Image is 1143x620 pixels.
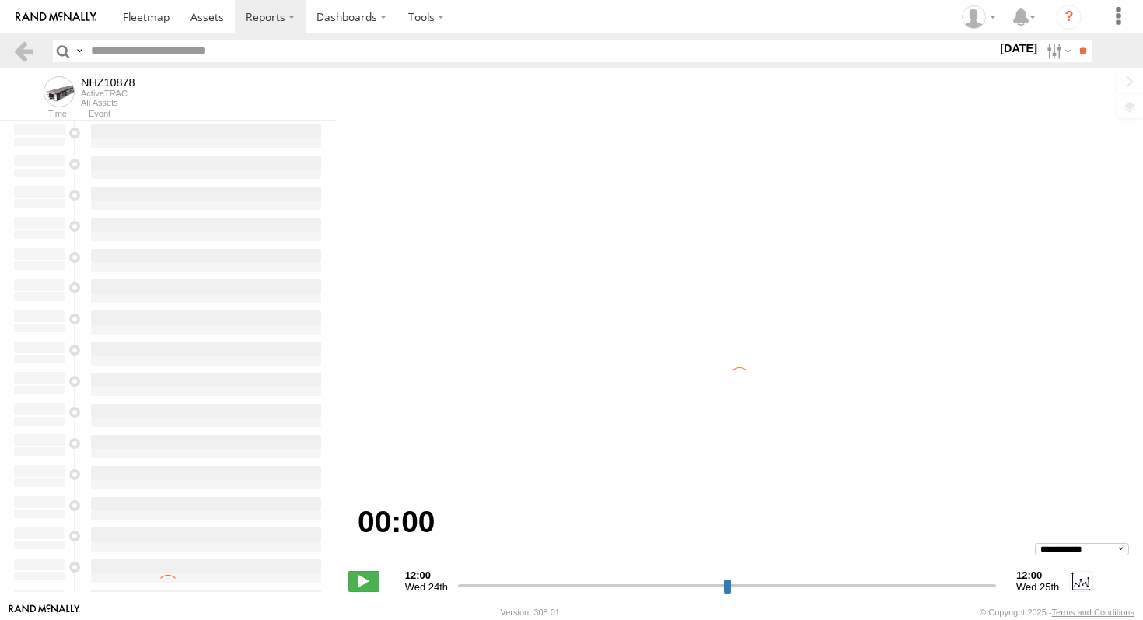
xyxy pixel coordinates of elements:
[89,110,336,118] div: Event
[9,604,80,620] a: Visit our Website
[405,569,448,581] strong: 12:00
[405,581,448,593] span: Wed 24th
[81,76,135,89] div: NHZ10878 - View Asset History
[1057,5,1082,30] i: ?
[12,40,35,62] a: Back to previous Page
[1040,40,1074,62] label: Search Filter Options
[1016,569,1059,581] strong: 12:00
[348,571,379,591] label: Play/Stop
[81,89,135,98] div: ActiveTRAC
[1016,581,1059,593] span: Wed 25th
[980,608,1134,617] div: © Copyright 2025 -
[73,40,86,62] label: Search Query
[956,5,1001,29] div: Zulema McIntosch
[1052,608,1134,617] a: Terms and Conditions
[997,40,1040,57] label: [DATE]
[501,608,560,617] div: Version: 308.01
[16,12,96,23] img: rand-logo.svg
[12,110,67,118] div: Time
[81,98,135,107] div: All Assets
